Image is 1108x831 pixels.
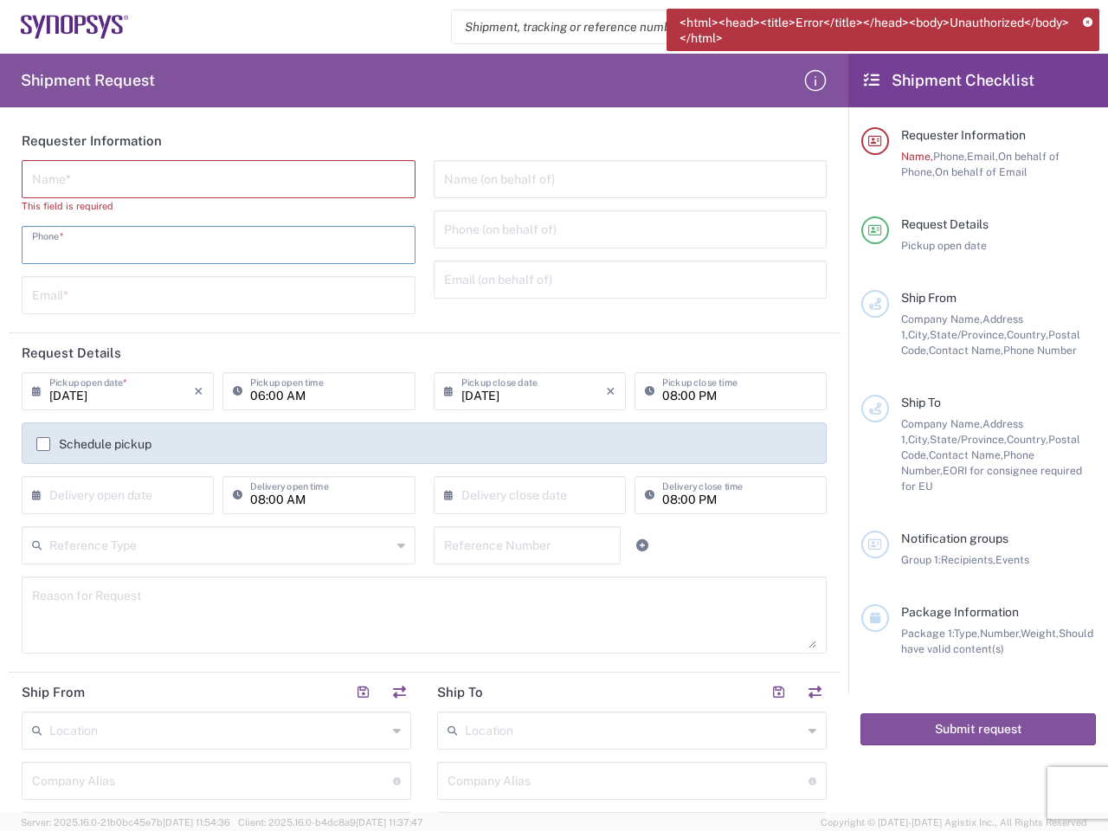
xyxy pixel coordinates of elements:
[1003,344,1077,357] span: Phone Number
[680,15,1071,46] span: <html><head><title>Error</title></head><body>Unauthorized</body></html>
[21,70,155,91] h2: Shipment Request
[935,165,1027,178] span: On behalf of Email
[930,433,1007,446] span: State/Province,
[22,345,121,362] h2: Request Details
[901,239,987,252] span: Pickup open date
[901,312,982,325] span: Company Name,
[821,815,1087,830] span: Copyright © [DATE]-[DATE] Agistix Inc., All Rights Reserved
[901,531,1008,545] span: Notification groups
[980,627,1021,640] span: Number,
[630,533,654,557] a: Add Reference
[356,817,423,828] span: [DATE] 11:37:47
[901,464,1082,493] span: EORI for consignee required for EU
[954,627,980,640] span: Type,
[1007,328,1048,341] span: Country,
[36,437,151,451] label: Schedule pickup
[1021,627,1059,640] span: Weight,
[908,328,930,341] span: City,
[901,396,941,409] span: Ship To
[901,627,954,640] span: Package 1:
[22,684,85,701] h2: Ship From
[21,817,230,828] span: Server: 2025.16.0-21b0bc45e7b
[901,291,957,305] span: Ship From
[606,377,615,405] i: ×
[238,817,423,828] span: Client: 2025.16.0-b4dc8a9
[901,128,1026,142] span: Requester Information
[930,328,1007,341] span: State/Province,
[901,150,933,163] span: Name,
[901,605,1019,619] span: Package Information
[864,70,1034,91] h2: Shipment Checklist
[908,433,930,446] span: City,
[1007,433,1048,446] span: Country,
[437,684,483,701] h2: Ship To
[163,817,230,828] span: [DATE] 11:54:36
[860,713,1096,745] button: Submit request
[194,377,203,405] i: ×
[901,417,982,430] span: Company Name,
[22,198,415,214] div: This field is required
[901,217,989,231] span: Request Details
[929,344,1003,357] span: Contact Name,
[967,150,998,163] span: Email,
[995,553,1029,566] span: Events
[901,553,941,566] span: Group 1:
[941,553,995,566] span: Recipients,
[452,10,900,43] input: Shipment, tracking or reference number
[933,150,967,163] span: Phone,
[22,132,162,150] h2: Requester Information
[929,448,1003,461] span: Contact Name,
